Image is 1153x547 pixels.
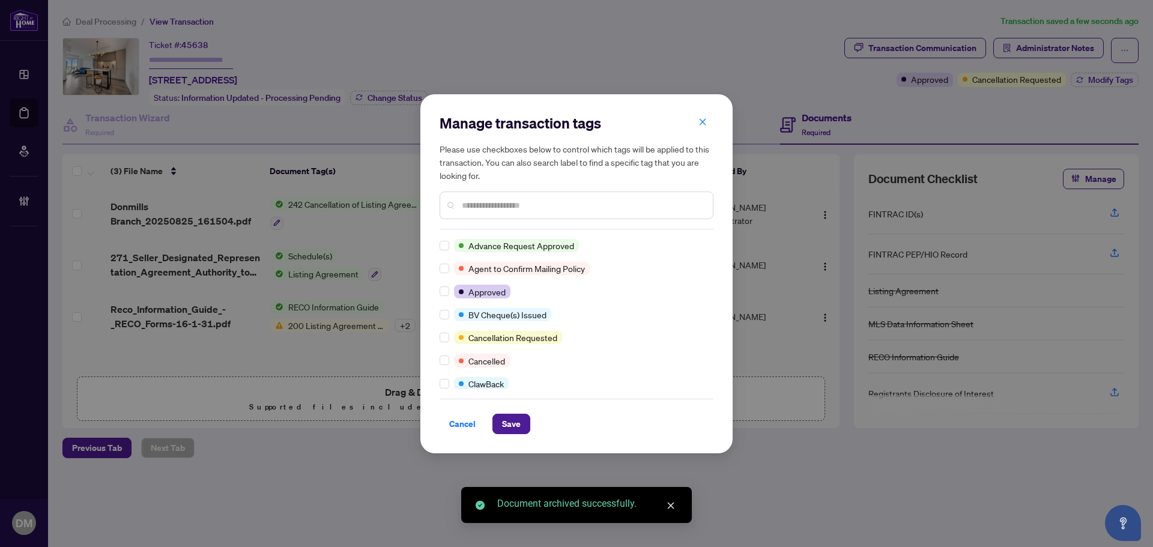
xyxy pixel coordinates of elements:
h2: Manage transaction tags [440,113,713,133]
button: Cancel [440,414,485,434]
span: close [667,501,675,510]
span: Approved [468,285,506,298]
span: BV Cheque(s) Issued [468,308,546,321]
h5: Please use checkboxes below to control which tags will be applied to this transaction. You can al... [440,142,713,182]
span: Cancelled [468,354,505,367]
span: Cancel [449,414,476,434]
button: Save [492,414,530,434]
span: Save [502,414,521,434]
div: Document archived successfully. [497,497,677,511]
span: check-circle [476,501,485,510]
span: ClawBack [468,377,504,390]
button: Open asap [1105,505,1141,541]
span: close [698,118,707,126]
a: Close [664,499,677,512]
span: Cancellation Requested [468,331,557,344]
span: Agent to Confirm Mailing Policy [468,262,585,275]
span: Advance Request Approved [468,239,574,252]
